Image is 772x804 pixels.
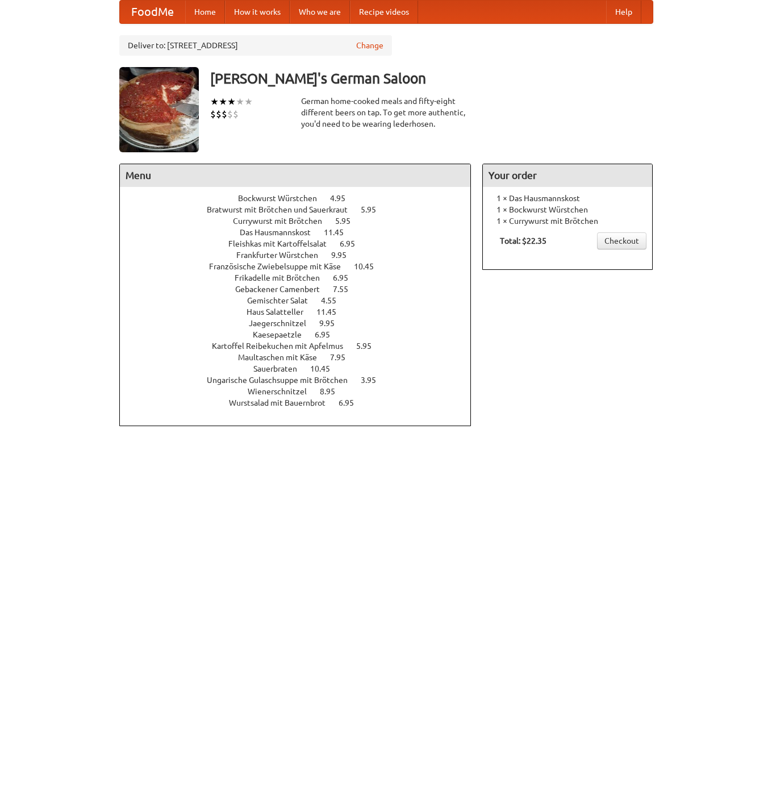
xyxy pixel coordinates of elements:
img: angular.jpg [119,67,199,152]
a: Recipe videos [350,1,418,23]
span: 4.95 [330,194,357,203]
span: Gebackener Camenbert [235,285,331,294]
a: Currywurst mit Brötchen 5.95 [233,216,372,226]
a: Kartoffel Reibekuchen mit Apfelmus 5.95 [212,341,393,351]
h4: Menu [120,164,471,187]
a: Französische Zwiebelsuppe mit Käse 10.45 [209,262,395,271]
li: $ [233,108,239,120]
span: Jaegerschnitzel [249,319,318,328]
a: Wienerschnitzel 8.95 [248,387,356,396]
span: 5.95 [356,341,383,351]
li: $ [216,108,222,120]
span: Fleishkas mit Kartoffelsalat [228,239,338,248]
span: Gemischter Salat [247,296,319,305]
span: 4.55 [321,296,348,305]
a: Das Hausmannskost 11.45 [240,228,365,237]
span: 7.55 [333,285,360,294]
li: 1 × Bockwurst Würstchen [489,204,646,215]
a: Bratwurst mit Brötchen und Sauerkraut 5.95 [207,205,397,214]
li: ★ [244,95,253,108]
a: Frankfurter Würstchen 9.95 [236,251,368,260]
span: 6.95 [340,239,366,248]
span: 11.45 [324,228,355,237]
span: Frikadelle mit Brötchen [235,273,331,282]
a: How it works [225,1,290,23]
span: Wienerschnitzel [248,387,318,396]
span: Französische Zwiebelsuppe mit Käse [209,262,352,271]
span: Kartoffel Reibekuchen mit Apfelmus [212,341,354,351]
a: Bockwurst Würstchen 4.95 [238,194,366,203]
span: Haus Salatteller [247,307,315,316]
a: Who we are [290,1,350,23]
span: Das Hausmannskost [240,228,322,237]
a: Haus Salatteller 11.45 [247,307,357,316]
span: 8.95 [320,387,347,396]
li: $ [227,108,233,120]
li: ★ [219,95,227,108]
span: Bockwurst Würstchen [238,194,328,203]
a: Help [606,1,641,23]
li: ★ [236,95,244,108]
a: Gebackener Camenbert 7.55 [235,285,369,294]
span: 5.95 [335,216,362,226]
a: Gemischter Salat 4.55 [247,296,357,305]
span: Sauerbraten [253,364,308,373]
span: 6.95 [333,273,360,282]
h3: [PERSON_NAME]'s German Saloon [210,67,653,90]
span: Ungarische Gulaschsuppe mit Brötchen [207,376,359,385]
span: 11.45 [316,307,348,316]
span: Currywurst mit Brötchen [233,216,333,226]
a: Kaesepaetzle 6.95 [253,330,351,339]
div: German home-cooked meals and fifty-eight different beers on tap. To get more authentic, you'd nee... [301,95,471,130]
a: FoodMe [120,1,185,23]
span: 5.95 [361,205,387,214]
span: 10.45 [354,262,385,271]
a: Ungarische Gulaschsuppe mit Brötchen 3.95 [207,376,397,385]
a: Sauerbraten 10.45 [253,364,351,373]
span: Frankfurter Würstchen [236,251,329,260]
li: 1 × Currywurst mit Brötchen [489,215,646,227]
h4: Your order [483,164,652,187]
div: Deliver to: [STREET_ADDRESS] [119,35,392,56]
li: 1 × Das Hausmannskost [489,193,646,204]
a: Wurstsalad mit Bauernbrot 6.95 [229,398,375,407]
span: 10.45 [310,364,341,373]
li: ★ [210,95,219,108]
span: 9.95 [331,251,358,260]
a: Checkout [597,232,646,249]
li: ★ [227,95,236,108]
span: 3.95 [361,376,387,385]
b: Total: $22.35 [500,236,546,245]
span: 9.95 [319,319,346,328]
li: $ [210,108,216,120]
li: $ [222,108,227,120]
span: Bratwurst mit Brötchen und Sauerkraut [207,205,359,214]
a: Change [356,40,383,51]
span: 7.95 [330,353,357,362]
span: Wurstsalad mit Bauernbrot [229,398,337,407]
span: 6.95 [315,330,341,339]
a: Maultaschen mit Käse 7.95 [238,353,366,362]
span: 6.95 [339,398,365,407]
span: Maultaschen mit Käse [238,353,328,362]
a: Fleishkas mit Kartoffelsalat 6.95 [228,239,376,248]
a: Jaegerschnitzel 9.95 [249,319,356,328]
span: Kaesepaetzle [253,330,313,339]
a: Frikadelle mit Brötchen 6.95 [235,273,369,282]
a: Home [185,1,225,23]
